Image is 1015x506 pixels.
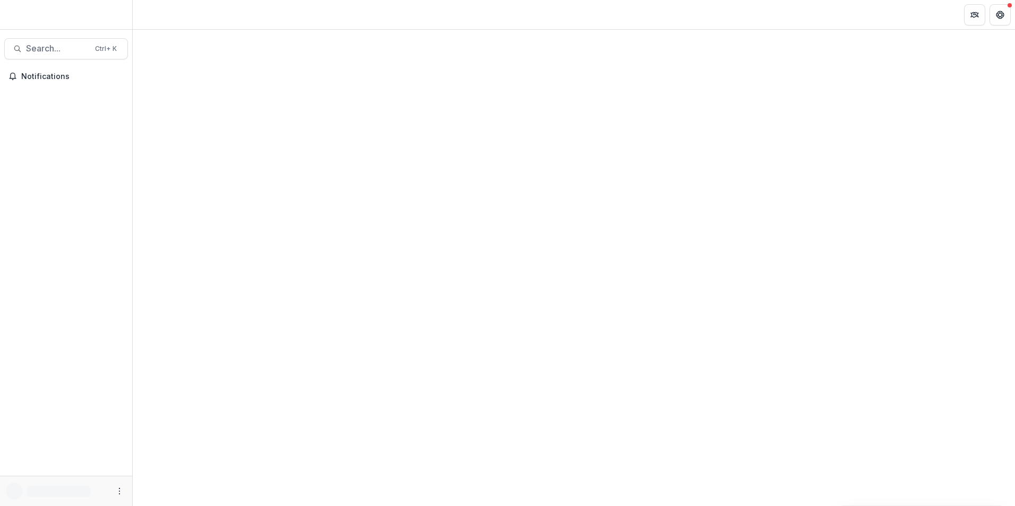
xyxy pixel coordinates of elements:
[990,4,1011,25] button: Get Help
[964,4,985,25] button: Partners
[21,72,124,81] span: Notifications
[93,43,119,55] div: Ctrl + K
[4,68,128,85] button: Notifications
[26,43,89,54] span: Search...
[4,38,128,59] button: Search...
[137,7,182,22] nav: breadcrumb
[113,485,126,498] button: More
